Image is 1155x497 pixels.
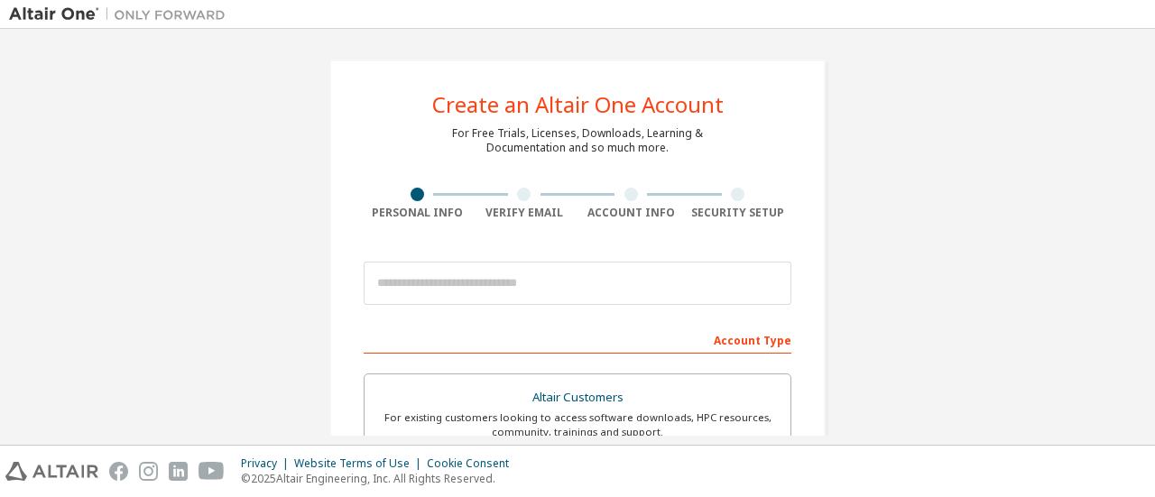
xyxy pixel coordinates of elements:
img: Altair One [9,5,235,23]
img: instagram.svg [139,462,158,481]
div: Altair Customers [375,385,780,410]
div: Account Info [577,206,685,220]
img: linkedin.svg [169,462,188,481]
div: Privacy [241,456,294,471]
div: For existing customers looking to access software downloads, HPC resources, community, trainings ... [375,410,780,439]
img: altair_logo.svg [5,462,98,481]
div: Website Terms of Use [294,456,427,471]
img: facebook.svg [109,462,128,481]
div: Cookie Consent [427,456,520,471]
img: youtube.svg [199,462,225,481]
div: For Free Trials, Licenses, Downloads, Learning & Documentation and so much more. [452,126,703,155]
div: Create an Altair One Account [432,94,724,115]
div: Account Type [364,325,791,354]
div: Security Setup [685,206,792,220]
div: Verify Email [471,206,578,220]
div: Personal Info [364,206,471,220]
p: © 2025 Altair Engineering, Inc. All Rights Reserved. [241,471,520,486]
